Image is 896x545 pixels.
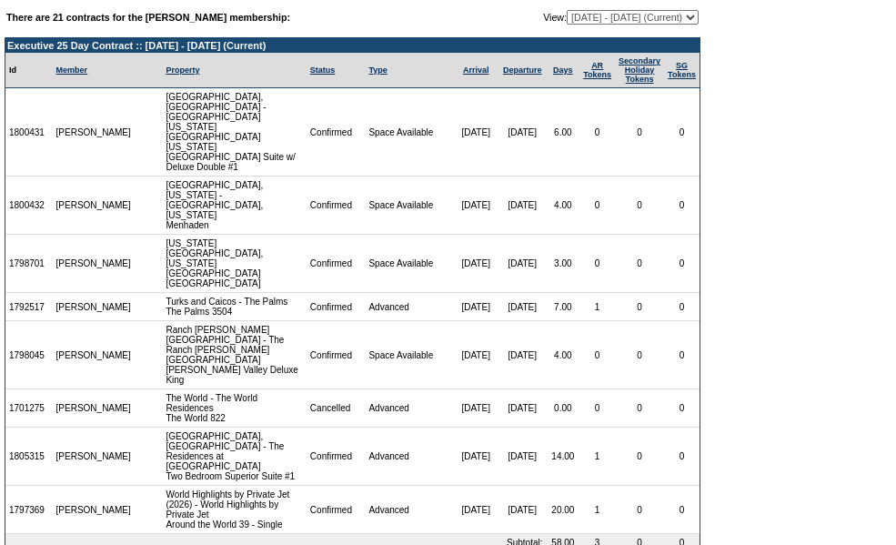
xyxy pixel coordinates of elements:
[615,389,664,428] td: 0
[547,321,580,389] td: 4.00
[498,177,547,235] td: [DATE]
[498,389,547,428] td: [DATE]
[453,293,498,321] td: [DATE]
[307,293,366,321] td: Confirmed
[547,428,580,486] td: 14.00
[5,88,53,177] td: 1800431
[453,88,498,177] td: [DATE]
[579,486,615,534] td: 1
[615,486,664,534] td: 0
[664,293,700,321] td: 0
[365,293,453,321] td: Advanced
[463,66,489,75] a: Arrival
[53,177,136,235] td: [PERSON_NAME]
[162,486,306,534] td: World Highlights by Private Jet (2026) - World Highlights by Private Jet Around the World 39 - Si...
[547,88,580,177] td: 6.00
[365,177,453,235] td: Space Available
[53,486,136,534] td: [PERSON_NAME]
[664,428,700,486] td: 0
[307,389,366,428] td: Cancelled
[547,486,580,534] td: 20.00
[453,486,498,534] td: [DATE]
[547,177,580,235] td: 4.00
[53,389,136,428] td: [PERSON_NAME]
[6,12,290,23] b: There are 21 contracts for the [PERSON_NAME] membership:
[453,177,498,235] td: [DATE]
[615,177,664,235] td: 0
[579,88,615,177] td: 0
[615,235,664,293] td: 0
[453,389,498,428] td: [DATE]
[583,61,611,79] a: ARTokens
[615,321,664,389] td: 0
[664,177,700,235] td: 0
[166,66,199,75] a: Property
[307,88,366,177] td: Confirmed
[664,88,700,177] td: 0
[53,321,136,389] td: [PERSON_NAME]
[53,88,136,177] td: [PERSON_NAME]
[664,389,700,428] td: 0
[453,235,498,293] td: [DATE]
[56,66,88,75] a: Member
[5,293,53,321] td: 1792517
[498,321,547,389] td: [DATE]
[498,428,547,486] td: [DATE]
[365,321,453,389] td: Space Available
[498,235,547,293] td: [DATE]
[365,389,453,428] td: Advanced
[53,428,136,486] td: [PERSON_NAME]
[615,88,664,177] td: 0
[307,177,366,235] td: Confirmed
[162,293,306,321] td: Turks and Caicos - The Palms The Palms 3504
[5,177,53,235] td: 1800432
[307,235,366,293] td: Confirmed
[162,177,306,235] td: [GEOGRAPHIC_DATA], [US_STATE] - [GEOGRAPHIC_DATA], [US_STATE] Menhaden
[615,293,664,321] td: 0
[307,428,366,486] td: Confirmed
[53,293,136,321] td: [PERSON_NAME]
[498,88,547,177] td: [DATE]
[365,486,453,534] td: Advanced
[162,235,306,293] td: [US_STATE][GEOGRAPHIC_DATA], [US_STATE][GEOGRAPHIC_DATA] [GEOGRAPHIC_DATA]
[664,486,700,534] td: 0
[5,389,53,428] td: 1701275
[365,88,453,177] td: Space Available
[5,428,53,486] td: 1805315
[498,293,547,321] td: [DATE]
[5,53,53,88] td: Id
[53,235,136,293] td: [PERSON_NAME]
[5,235,53,293] td: 1798701
[579,293,615,321] td: 1
[162,321,306,389] td: Ranch [PERSON_NAME][GEOGRAPHIC_DATA] - The Ranch [PERSON_NAME][GEOGRAPHIC_DATA] [PERSON_NAME] Val...
[307,321,366,389] td: Confirmed
[5,486,53,534] td: 1797369
[579,235,615,293] td: 0
[498,486,547,534] td: [DATE]
[579,177,615,235] td: 0
[162,88,306,177] td: [GEOGRAPHIC_DATA], [GEOGRAPHIC_DATA] - [GEOGRAPHIC_DATA] [US_STATE] [GEOGRAPHIC_DATA] [US_STATE][...
[365,428,453,486] td: Advanced
[365,235,453,293] td: Space Available
[664,235,700,293] td: 0
[579,428,615,486] td: 1
[668,61,696,79] a: SGTokens
[579,389,615,428] td: 0
[453,428,498,486] td: [DATE]
[454,10,699,25] td: View:
[162,389,306,428] td: The World - The World Residences The World 822
[579,321,615,389] td: 0
[619,56,660,84] a: Secondary HolidayTokens
[5,38,700,53] td: Executive 25 Day Contract :: [DATE] - [DATE] (Current)
[310,66,336,75] a: Status
[162,428,306,486] td: [GEOGRAPHIC_DATA], [GEOGRAPHIC_DATA] - The Residences at [GEOGRAPHIC_DATA] Two Bedroom Superior S...
[664,321,700,389] td: 0
[5,321,53,389] td: 1798045
[547,389,580,428] td: 0.00
[547,235,580,293] td: 3.00
[503,66,542,75] a: Departure
[553,66,573,75] a: Days
[547,293,580,321] td: 7.00
[615,428,664,486] td: 0
[307,486,366,534] td: Confirmed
